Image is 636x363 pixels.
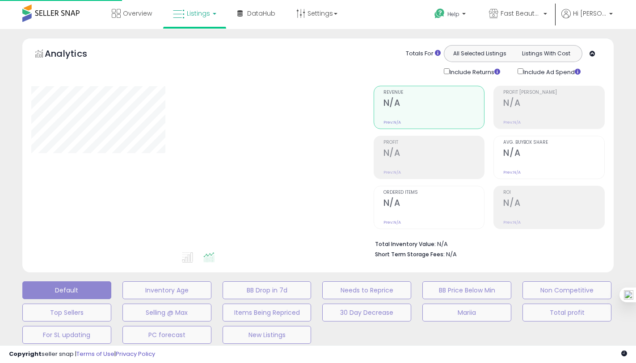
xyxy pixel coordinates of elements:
button: New Listings [223,326,312,344]
span: Avg. Buybox Share [503,140,604,145]
strong: Copyright [9,350,42,358]
button: PC forecast [122,326,211,344]
div: Include Ad Spend [511,67,595,77]
small: Prev: N/A [383,120,401,125]
span: Listings [187,9,210,18]
div: Totals For [406,50,441,58]
small: Prev: N/A [503,220,521,225]
div: Include Returns [437,67,511,77]
li: N/A [375,238,598,249]
i: Get Help [434,8,445,19]
h2: N/A [503,148,604,160]
small: Prev: N/A [503,120,521,125]
button: BB Price Below Min [422,281,511,299]
div: seller snap | | [9,350,155,359]
button: Selling @ Max [122,304,211,321]
small: Prev: N/A [383,220,401,225]
span: Fast Beauty ([GEOGRAPHIC_DATA]) [501,9,541,18]
b: Short Term Storage Fees: [375,250,445,258]
span: N/A [446,250,457,259]
a: Hi [PERSON_NAME] [561,9,613,29]
button: Items Being Repriced [223,304,312,321]
button: Mariia [422,304,511,321]
a: Help [427,1,475,29]
span: Ordered Items [383,190,484,195]
button: 30 Day Decrease [322,304,411,321]
span: Profit [PERSON_NAME] [503,90,604,95]
button: BB Drop in 7d [223,281,312,299]
span: Hi [PERSON_NAME] [573,9,607,18]
h2: N/A [503,198,604,210]
button: Total profit [522,304,611,321]
h2: N/A [383,98,484,110]
img: one_i.png [624,290,633,300]
h5: Analytics [45,47,105,62]
button: For SL updating [22,326,111,344]
button: Inventory Age [122,281,211,299]
button: All Selected Listings [446,48,513,59]
small: Prev: N/A [383,170,401,175]
h2: N/A [383,148,484,160]
span: Overview [123,9,152,18]
span: Help [447,10,459,18]
button: Top Sellers [22,304,111,321]
span: DataHub [247,9,275,18]
button: Non Competitive [522,281,611,299]
h2: N/A [383,198,484,210]
span: ROI [503,190,604,195]
button: Needs to Reprice [322,281,411,299]
span: Revenue [383,90,484,95]
b: Total Inventory Value: [375,240,436,248]
small: Prev: N/A [503,170,521,175]
button: Default [22,281,111,299]
button: Listings With Cost [513,48,579,59]
span: Profit [383,140,484,145]
h2: N/A [503,98,604,110]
